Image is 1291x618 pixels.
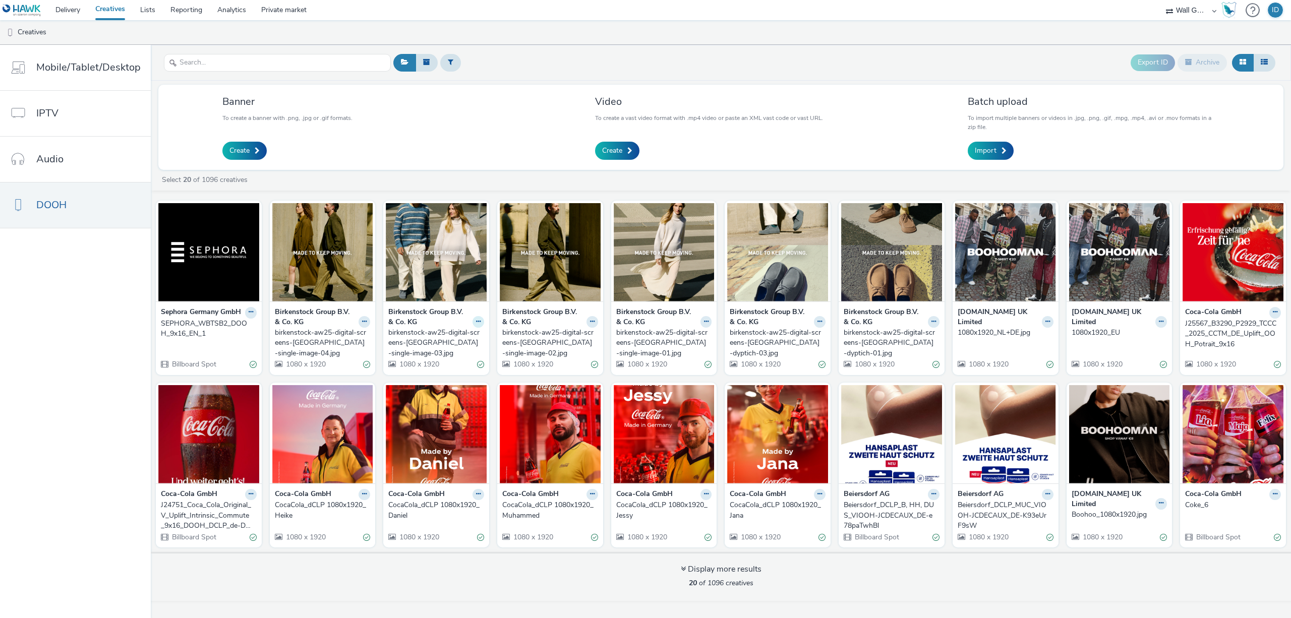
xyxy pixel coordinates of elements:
[730,307,811,328] strong: Birkenstock Group B.V. & Co. KG
[1160,359,1167,370] div: Valid
[740,359,781,369] span: 1080 x 1920
[3,4,41,17] img: undefined Logo
[958,328,1049,338] div: 1080x1920_NL+DE.jpg
[502,307,584,328] strong: Birkenstock Group B.V. & Co. KG
[363,532,370,542] div: Valid
[36,152,64,166] span: Audio
[1072,510,1163,520] div: Boohoo_1080x1920.jpg
[932,532,940,542] div: Valid
[1069,385,1170,483] img: Boohoo_1080x1920.jpg visual
[614,385,715,483] img: CocaCola_dCLP 1080x1920_Jessy visual
[968,113,1220,132] p: To import multiple banners or videos in .jpg, .png, .gif, .mpg, .mp4, .avi or .mov formats in a z...
[161,489,217,501] strong: Coca-Cola GmbH
[958,328,1053,338] a: 1080x1920_NL+DE.jpg
[1272,3,1279,18] div: ID
[272,203,373,301] img: birkenstock-aw25-digital-screens-munich-single-image-04.jpg visual
[250,532,257,542] div: Valid
[958,307,1039,328] strong: [DOMAIN_NAME] UK Limited
[275,307,357,328] strong: Birkenstock Group B.V. & Co. KG
[854,532,899,542] span: Billboard Spot
[36,60,141,75] span: Mobile/Tablet/Desktop
[1232,54,1254,71] button: Grid
[844,500,935,531] div: Beiersdorf_DCLP_B, HH, DUS_VIOOH-JCDECAUX_DE-e78paTwhBl
[968,532,1009,542] span: 1080 x 1920
[1183,385,1283,483] img: Coke_6 visual
[730,500,826,521] a: CocaCola_dCLP 1080x1920_Jana
[616,328,708,358] div: birkenstock-aw25-digital-screens-[GEOGRAPHIC_DATA]-single-image-01.jpg
[591,532,598,542] div: Valid
[818,532,826,542] div: Valid
[275,328,367,358] div: birkenstock-aw25-digital-screens-[GEOGRAPHIC_DATA]-single-image-04.jpg
[844,489,890,501] strong: Beiersdorf AG
[740,532,781,542] span: 1080 x 1920
[932,359,940,370] div: Valid
[1072,328,1163,338] div: 1080x1920_EU
[502,500,594,521] div: CocaCola_dCLP 1080x1920_Muhammed
[171,532,216,542] span: Billboard Spot
[250,359,257,370] div: Valid
[500,385,601,483] img: CocaCola_dCLP 1080x1920_Muhammed visual
[388,489,445,501] strong: Coca-Cola GmbH
[616,328,712,358] a: birkenstock-aw25-digital-screens-[GEOGRAPHIC_DATA]-single-image-01.jpg
[1274,532,1281,542] div: Valid
[36,106,58,120] span: IPTV
[272,385,373,483] img: CocaCola_dCLP 1080x1920_Heike visual
[616,500,712,521] a: CocaCola_dCLP 1080x1920_Jessy
[161,319,257,339] a: SEPHORA_WBTSB2_DOOH_9x16_EN_1
[285,359,326,369] span: 1080 x 1920
[854,359,895,369] span: 1080 x 1920
[614,203,715,301] img: birkenstock-aw25-digital-screens-munich-single-image-01.jpg visual
[705,532,712,542] div: Valid
[844,307,925,328] strong: Birkenstock Group B.V. & Co. KG
[1046,532,1053,542] div: Valid
[968,142,1014,160] a: Import
[171,359,216,369] span: Billboard Spot
[1221,2,1237,18] div: Hawk Academy
[1185,489,1242,501] strong: Coca-Cola GmbH
[388,307,470,328] strong: Birkenstock Group B.V. & Co. KG
[36,198,67,212] span: DOOH
[1072,510,1167,520] a: Boohoo_1080x1920.jpg
[681,564,761,575] div: Display more results
[512,532,553,542] span: 1080 x 1920
[1082,359,1123,369] span: 1080 x 1920
[705,359,712,370] div: Valid
[398,532,439,542] span: 1080 x 1920
[958,500,1053,531] a: Beiersdorf_DCLP_MUC_VIOOH-JCDECAUX_DE-K93eUrF9sW
[158,385,259,483] img: J24751_Coca_Cola_Original_V_Uplift_Intrinsic_Commute_9x16_DOOH_DCLP_de-DE_10_1080x1920_25fps_AE00...
[689,578,697,588] strong: 20
[1072,489,1153,510] strong: [DOMAIN_NAME] UK Limited
[616,307,698,328] strong: Birkenstock Group B.V. & Co. KG
[161,307,241,319] strong: Sephora Germany GmbH
[626,359,667,369] span: 1080 x 1920
[844,328,940,358] a: birkenstock-aw25-digital-screens-[GEOGRAPHIC_DATA]-dyptich-01.jpg
[730,328,821,358] div: birkenstock-aw25-digital-screens-[GEOGRAPHIC_DATA]-dyptich-03.jpg
[502,328,594,358] div: birkenstock-aw25-digital-screens-[GEOGRAPHIC_DATA]-single-image-02.jpg
[502,500,598,521] a: CocaCola_dCLP 1080x1920_Muhammed
[398,359,439,369] span: 1080 x 1920
[844,328,935,358] div: birkenstock-aw25-digital-screens-[GEOGRAPHIC_DATA]-dyptich-01.jpg
[1178,54,1227,71] button: Archive
[727,203,828,301] img: birkenstock-aw25-digital-screens-munich-dyptich-03.jpg visual
[1185,319,1281,349] a: J25567_B3290_P2929_TCCC_2025_CCTM_DE_Uplift_OOH_Potrait_9x16
[1195,359,1236,369] span: 1080 x 1920
[1185,500,1281,510] a: Coke_6
[275,500,371,521] a: CocaCola_dCLP 1080x1920_Heike
[1183,203,1283,301] img: J25567_B3290_P2929_TCCC_2025_CCTM_DE_Uplift_OOH_Potrait_9x16 visual
[222,113,353,122] p: To create a banner with .png, .jpg or .gif formats.
[975,146,996,156] span: Import
[285,532,326,542] span: 1080 x 1920
[161,500,253,531] div: J24751_Coca_Cola_Original_V_Uplift_Intrinsic_Commute_9x16_DOOH_DCLP_de-DE_10_1080x1920_25fps_AE00...
[275,489,331,501] strong: Coca-Cola GmbH
[386,203,487,301] img: birkenstock-aw25-digital-screens-munich-single-image-03.jpg visual
[968,359,1009,369] span: 1080 x 1920
[161,319,253,339] div: SEPHORA_WBTSB2_DOOH_9x16_EN_1
[1069,203,1170,301] img: 1080x1920_EU visual
[229,146,250,156] span: Create
[512,359,553,369] span: 1080 x 1920
[616,489,673,501] strong: Coca-Cola GmbH
[958,500,1049,531] div: Beiersdorf_DCLP_MUC_VIOOH-JCDECAUX_DE-K93eUrF9sW
[388,328,484,358] a: birkenstock-aw25-digital-screens-[GEOGRAPHIC_DATA]-single-image-03.jpg
[591,359,598,370] div: Valid
[386,385,487,483] img: CocaCola_dCLP 1080x1920_Daniel visual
